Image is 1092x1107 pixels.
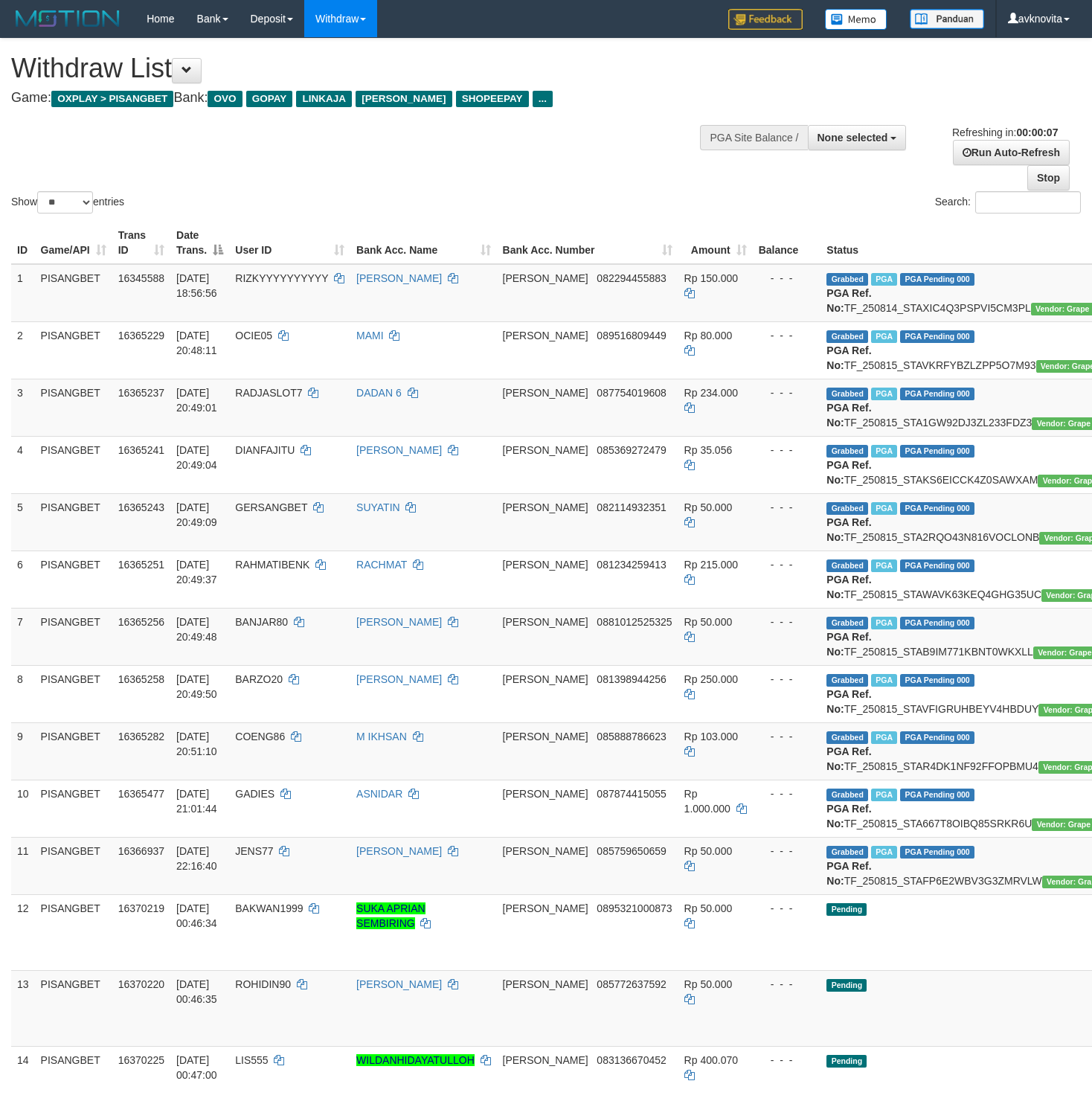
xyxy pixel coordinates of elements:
[503,978,588,990] span: [PERSON_NAME]
[678,222,753,264] th: Amount: activate to sort column ascending
[597,788,666,800] span: Copy 087874415055 to clipboard
[826,1055,867,1068] span: Pending
[35,436,112,493] td: PISANGBET
[825,9,887,30] img: Button%20Memo.svg
[37,191,93,214] select: Showentries
[235,978,291,990] span: ROHIDIN90
[684,559,738,571] span: Rp 215.000
[597,444,666,456] span: Copy 085369272479 to clipboard
[176,673,217,700] span: [DATE] 20:49:50
[35,722,112,780] td: PISANGBET
[35,321,112,379] td: PISANGBET
[235,501,307,513] span: GERSANGBET
[503,902,588,914] span: [PERSON_NAME]
[11,264,35,322] td: 1
[11,837,35,894] td: 11
[826,388,868,400] span: Grabbed
[871,674,897,687] span: Marked by avkedw
[871,617,897,629] span: Marked by avkedw
[900,330,974,343] span: PGA Pending
[871,731,897,744] span: Marked by avkedw
[503,845,588,857] span: [PERSON_NAME]
[11,970,35,1046] td: 13
[356,501,400,513] a: SUYATIN
[684,444,733,456] span: Rp 35.056
[826,745,871,772] b: PGA Ref. No:
[759,443,815,458] div: - - -
[871,789,897,801] span: Marked by avkarief
[871,330,897,343] span: Marked by avkedw
[118,444,164,456] span: 16365241
[356,616,442,628] a: [PERSON_NAME]
[246,91,293,107] span: GOPAY
[826,445,868,458] span: Grabbed
[11,191,124,214] label: Show entries
[11,894,35,970] td: 12
[356,330,384,341] a: MAMI
[900,388,974,400] span: PGA Pending
[759,844,815,859] div: - - -
[176,272,217,299] span: [DATE] 18:56:56
[597,731,666,742] span: Copy 085888786623 to clipboard
[118,788,164,800] span: 16365477
[597,845,666,857] span: Copy 085759650659 to clipboard
[826,516,871,543] b: PGA Ref. No:
[235,559,309,571] span: RAHMATIBENK
[497,222,678,264] th: Bank Acc. Number: activate to sort column ascending
[356,788,402,800] a: ASNIDAR
[118,559,164,571] span: 16365251
[456,91,529,107] span: SHOPEEPAY
[503,444,588,456] span: [PERSON_NAME]
[871,846,897,859] span: Marked by avknovita
[176,330,217,356] span: [DATE] 20:48:11
[597,673,666,685] span: Copy 081398944256 to clipboard
[952,126,1058,138] span: Refreshing in:
[826,731,868,744] span: Grabbed
[759,557,815,572] div: - - -
[208,91,242,107] span: OVO
[826,344,871,371] b: PGA Ref. No:
[759,271,815,286] div: - - -
[503,616,588,628] span: [PERSON_NAME]
[900,273,974,286] span: PGA Pending
[176,731,217,757] span: [DATE] 20:51:10
[900,559,974,572] span: PGA Pending
[118,902,164,914] span: 16370219
[826,979,867,992] span: Pending
[112,222,170,264] th: Trans ID: activate to sort column ascending
[826,903,867,916] span: Pending
[597,272,666,284] span: Copy 082294455883 to clipboard
[900,731,974,744] span: PGA Pending
[826,502,868,515] span: Grabbed
[11,493,35,551] td: 5
[684,616,733,628] span: Rp 50.000
[684,387,738,399] span: Rp 234.000
[176,501,217,528] span: [DATE] 20:49:09
[356,902,425,929] a: SUKA APRIAN SEMBIRING
[235,444,295,456] span: DIANFAJITU
[503,559,588,571] span: [PERSON_NAME]
[759,385,815,400] div: - - -
[759,615,815,629] div: - - -
[759,786,815,801] div: - - -
[597,330,666,341] span: Copy 089516809449 to clipboard
[910,9,984,29] img: panduan.png
[356,1054,475,1066] a: WILDANHIDAYATULLOH
[871,273,897,286] span: Marked by avkjunita
[826,846,868,859] span: Grabbed
[35,837,112,894] td: PISANGBET
[684,330,733,341] span: Rp 80.000
[11,436,35,493] td: 4
[684,902,733,914] span: Rp 50.000
[684,788,730,815] span: Rp 1.000.000
[356,272,442,284] a: [PERSON_NAME]
[118,673,164,685] span: 16365258
[826,789,868,801] span: Grabbed
[118,272,164,284] span: 16345588
[900,846,974,859] span: PGA Pending
[759,500,815,515] div: - - -
[35,780,112,837] td: PISANGBET
[11,379,35,436] td: 3
[597,616,672,628] span: Copy 0881012525325 to clipboard
[684,673,738,685] span: Rp 250.000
